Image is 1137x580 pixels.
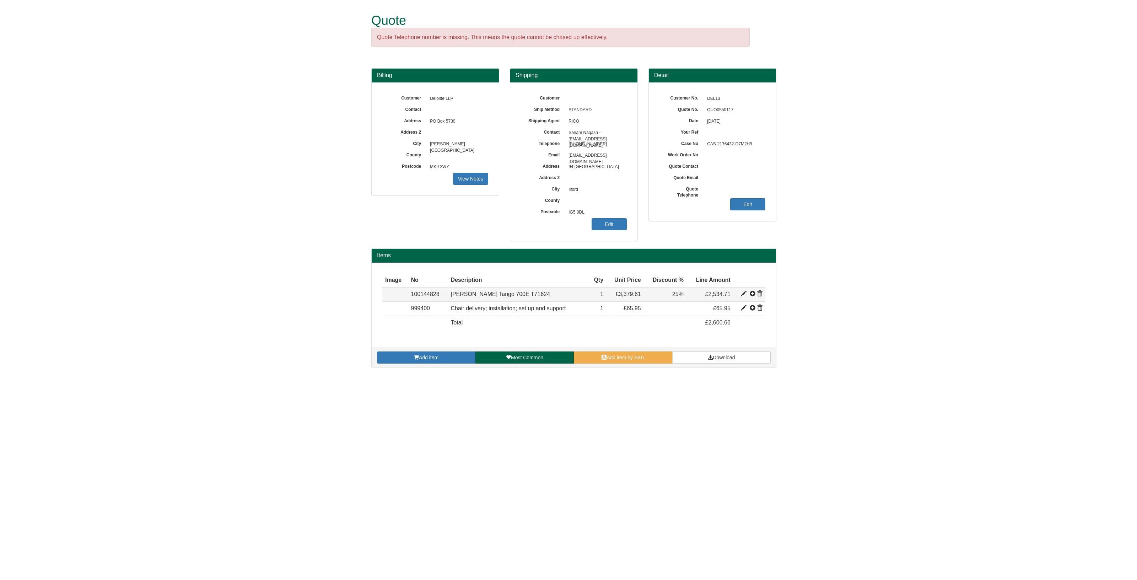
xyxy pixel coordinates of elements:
[730,198,765,210] a: Edit
[624,305,641,311] span: £65.95
[521,195,565,204] label: County
[521,116,565,124] label: Shipping Agent
[600,305,603,311] span: 1
[565,104,627,116] span: STANDARD
[654,72,771,79] h3: Detail
[659,150,704,158] label: Work Order No
[382,150,426,158] label: County
[382,93,426,101] label: Customer
[644,273,686,288] th: Discount %
[521,207,565,215] label: Postcode
[451,291,550,297] span: [PERSON_NAME] Tango 700E T71624
[588,273,606,288] th: Qty
[382,161,426,170] label: Postcode
[408,287,448,301] td: 100144828
[426,93,488,104] span: Deloitte LLP
[600,291,603,297] span: 1
[606,273,644,288] th: Unit Price
[382,127,426,135] label: Address 2
[426,116,488,127] span: PO Box 5730
[565,116,627,127] span: RICO
[371,28,750,47] div: Quote Telephone number is missing. This means the quote cannot be chased up effectively.
[713,355,735,360] span: Download
[382,116,426,124] label: Address
[565,139,627,150] span: [PHONE_NUMBER]
[511,355,543,360] span: Most Common
[704,104,765,116] span: QUO0550117
[565,150,627,161] span: [EMAIL_ADDRESS][DOMAIN_NAME]
[659,161,704,170] label: Quote Contact
[659,184,704,198] label: Quote Telephone
[659,116,704,124] label: Date
[607,355,645,360] span: Add item by SKU
[377,252,771,259] h2: Items
[659,93,704,101] label: Customer No.
[705,291,731,297] span: £2,534.71
[659,104,704,113] label: Quote No.
[516,72,632,79] h3: Shipping
[672,351,771,364] a: Download
[686,273,733,288] th: Line Amount
[713,305,731,311] span: £65.95
[382,104,426,113] label: Contact
[377,72,494,79] h3: Billing
[705,319,731,326] span: £2,600.66
[521,161,565,170] label: Address
[704,93,765,104] span: DEL13
[521,127,565,135] label: Contact
[426,139,488,150] span: [PERSON_NAME][GEOGRAPHIC_DATA]
[704,139,765,150] span: CAS-2176432-D7M2H9
[521,93,565,101] label: Customer
[565,207,627,218] span: IG5 0DL
[448,316,589,330] td: Total
[592,218,627,230] a: Edit
[408,273,448,288] th: No
[659,127,704,135] label: Your Ref
[616,291,641,297] span: £3,379.61
[451,305,566,311] span: Chair delivery; installation; set up and support
[419,355,438,360] span: Add item
[565,127,627,139] span: Sanam Naqash - [EMAIL_ADDRESS][DOMAIN_NAME]
[382,139,426,147] label: City
[371,14,750,28] h1: Quote
[521,104,565,113] label: Ship Method
[659,173,704,181] label: Quote Email
[704,116,765,127] span: [DATE]
[448,273,589,288] th: Description
[521,139,565,147] label: Telephone
[521,173,565,181] label: Address 2
[565,184,627,195] span: Ilford
[408,302,448,316] td: 999400
[672,291,684,297] span: 25%
[565,161,627,173] span: 94 [GEOGRAPHIC_DATA]
[659,139,704,147] label: Case No
[426,161,488,173] span: MK9 2WY
[453,173,488,185] a: View Notes
[521,184,565,192] label: City
[521,150,565,158] label: Email
[382,273,408,288] th: Image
